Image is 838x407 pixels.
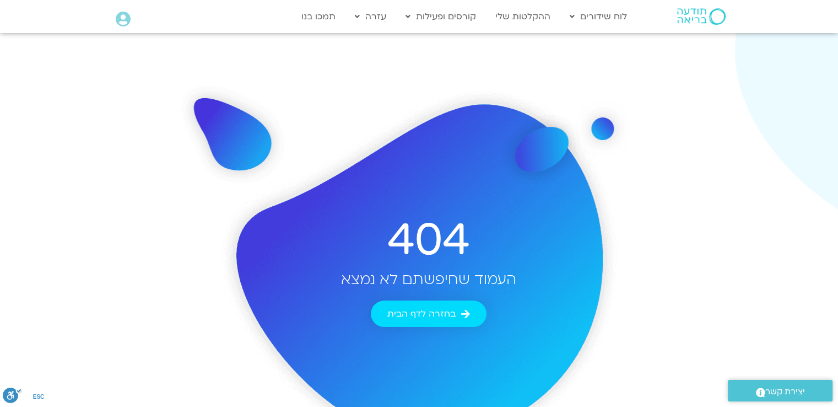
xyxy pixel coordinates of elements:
[490,6,556,27] a: ההקלטות שלי
[296,6,341,27] a: תמכו בנו
[349,6,392,27] a: עזרה
[387,309,456,319] span: בחזרה לדף הבית
[371,301,486,327] a: בחזרה לדף הבית
[677,8,726,25] img: תודעה בריאה
[400,6,482,27] a: קורסים ופעילות
[728,380,832,401] a: יצירת קשר
[765,384,805,399] span: יצירת קשר
[564,6,632,27] a: לוח שידורים
[334,214,524,267] h2: 404
[334,270,524,290] h2: העמוד שחיפשתם לא נמצא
